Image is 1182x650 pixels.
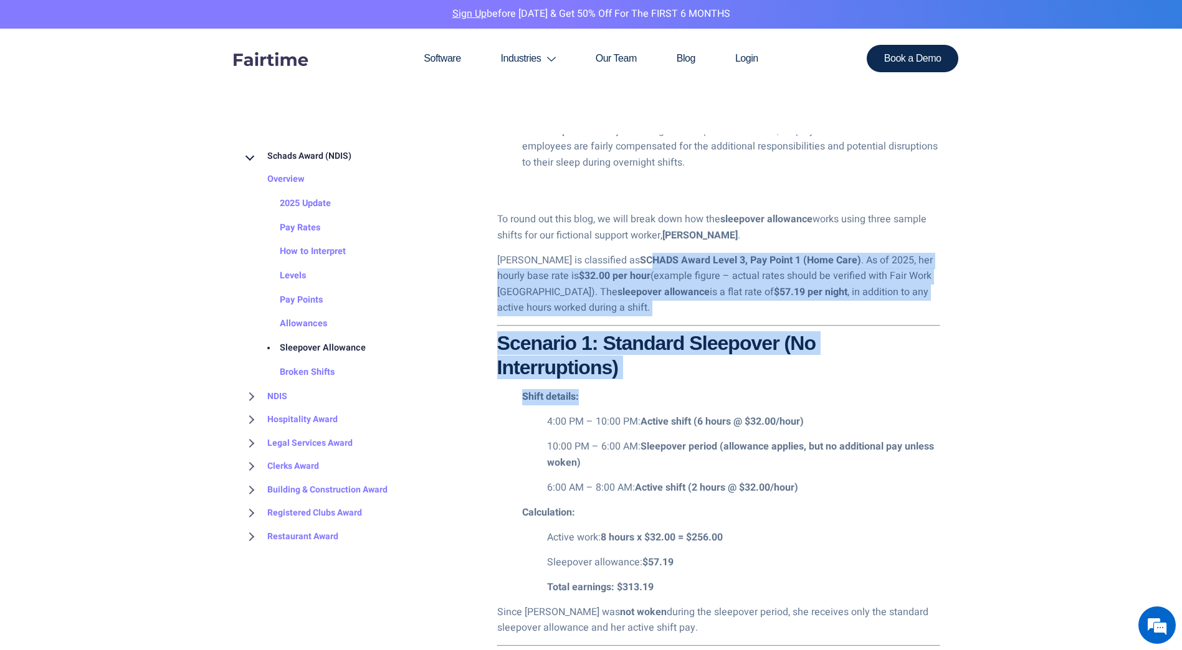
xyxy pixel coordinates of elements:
[72,157,172,283] span: We're online!
[452,6,487,21] a: Sign Up
[522,389,579,404] strong: Shift details:
[242,478,388,502] a: Building & Construction Award
[640,253,861,268] strong: SCHADS Award Level 3, Pay Point 1 (Home Care)
[242,144,351,168] a: Schads Award (NDIS)
[242,385,287,408] a: NDIS
[65,70,209,86] div: Chat with us now
[6,340,237,384] textarea: Type your message and hit 'Enter'
[242,144,479,548] nav: BROWSE TOPICS
[601,530,723,545] strong: 8 hours x $32.00 = $256.00
[617,285,710,299] strong: sleepover allowance
[242,168,305,192] a: Overview
[497,332,816,378] strong: Scenario 1: Standard Sleepover (No Interruptions)
[204,6,234,36] div: Minimize live chat window
[547,530,940,546] p: Active work:
[255,313,327,337] a: Allowances
[497,605,940,636] p: Since [PERSON_NAME] was during the sleepover period, she receives only the standard sleepover all...
[547,580,654,595] strong: Total earnings: $313.19
[720,212,813,227] strong: sleepover allowance
[641,414,804,429] strong: Active shift (6 hours @ $32.00/hour)
[547,439,940,471] p: 10:00 PM – 6:00 AM:
[242,455,319,478] a: Clerks Award
[255,288,323,313] a: Pay Points
[242,525,338,549] a: Restaurant Award
[715,29,778,88] a: Login
[642,555,674,570] strong: $57.19
[547,439,934,470] strong: Sleepover period (allowance applies, but no additional pay unless woken)
[547,414,940,430] p: 4:00 PM – 10:00 PM:
[9,6,1173,22] p: before [DATE] & Get 50% Off for the FIRST 6 MONTHS
[242,408,338,431] a: Hospitality Award
[657,29,715,88] a: Blog
[255,360,335,385] a: Broken Shifts
[255,337,366,361] a: Sleepover Allowance
[255,264,306,288] a: Levels
[547,555,940,571] p: Sleepover allowance:
[497,212,940,243] p: To round out this blog, we will break down how the works using three sample shifts for our fictio...
[884,54,941,64] span: Book a Demo
[255,192,331,216] a: 2025 Update
[522,123,609,138] strong: Fair Compensation:
[481,29,576,88] a: Industries
[497,253,940,316] p: [PERSON_NAME] is classified as . As of 2025, her hourly base rate is (example figure – actual rat...
[547,480,940,496] p: 6:00 AM – 8:00 AM:
[242,431,353,455] a: Legal Services Award
[404,29,480,88] a: Software
[242,501,362,525] a: Registered Clubs Award
[579,268,651,283] strong: $32.00 per hour
[635,480,798,495] strong: Active shift (2 hours @ $32.00/hour)
[255,240,346,265] a: How to Interpret
[255,216,320,240] a: Pay Rates
[774,285,847,299] strong: $57.19 per night
[242,118,479,548] div: BROWSE TOPICS
[620,605,667,619] strong: not woken
[867,45,959,72] a: Book a Demo
[522,505,575,520] strong: Calculation:
[576,29,657,88] a: Our Team
[522,123,940,171] li: By following the Sleepover Allowance, employers can ensure that their employees are fairly compen...
[662,228,738,243] strong: [PERSON_NAME]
